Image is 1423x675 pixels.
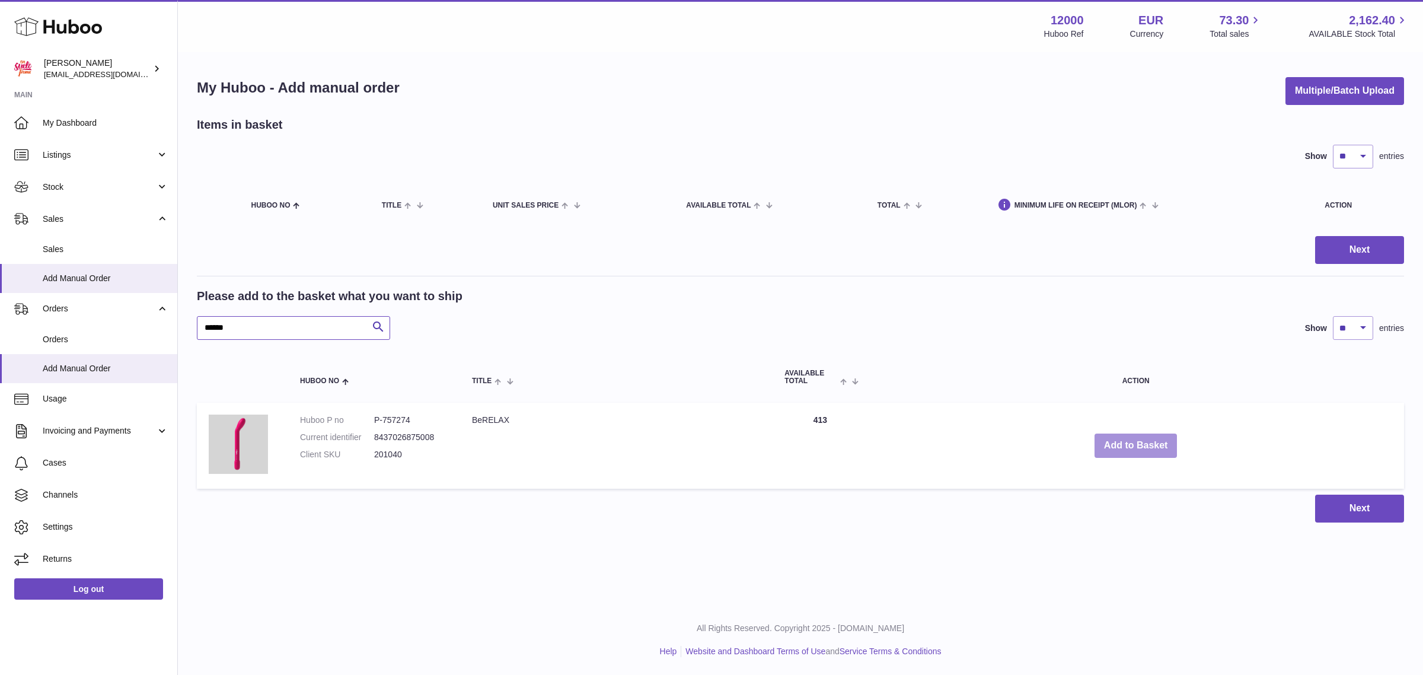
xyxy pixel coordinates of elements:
[43,489,168,501] span: Channels
[686,202,751,209] span: AVAILABLE Total
[1210,28,1262,40] span: Total sales
[43,149,156,161] span: Listings
[197,78,400,97] h1: My Huboo - Add manual order
[1138,12,1163,28] strong: EUR
[660,647,677,656] a: Help
[43,363,168,374] span: Add Manual Order
[43,425,156,437] span: Invoicing and Payments
[784,370,837,385] span: AVAILABLE Total
[300,415,374,426] dt: Huboo P no
[209,415,268,474] img: BeRELAX
[43,393,168,405] span: Usage
[1305,151,1327,162] label: Show
[43,244,168,255] span: Sales
[685,647,825,656] a: Website and Dashboard Terms of Use
[300,432,374,443] dt: Current identifier
[43,182,156,193] span: Stock
[197,117,283,133] h2: Items in basket
[43,521,168,533] span: Settings
[43,273,168,284] span: Add Manual Order
[1349,12,1395,28] span: 2,162.40
[374,449,448,460] dd: 201040
[1044,28,1084,40] div: Huboo Ref
[1379,323,1404,334] span: entries
[1051,12,1084,28] strong: 12000
[197,288,462,304] h2: Please add to the basket what you want to ship
[493,202,559,209] span: Unit Sales Price
[44,69,174,79] span: [EMAIL_ADDRESS][DOMAIN_NAME]
[374,432,448,443] dd: 8437026875008
[1014,202,1137,209] span: Minimum Life On Receipt (MLOR)
[1219,12,1249,28] span: 73.30
[43,117,168,129] span: My Dashboard
[1315,495,1404,523] button: Next
[1325,202,1392,209] div: Action
[43,214,156,225] span: Sales
[1095,434,1178,458] button: Add to Basket
[773,403,867,489] td: 413
[14,60,32,78] img: internalAdmin-12000@internal.huboo.com
[878,202,901,209] span: Total
[251,202,290,209] span: Huboo no
[374,415,448,426] dd: P-757274
[43,303,156,314] span: Orders
[300,377,339,385] span: Huboo no
[1379,151,1404,162] span: entries
[460,403,773,489] td: BeRELAX
[1305,323,1327,334] label: Show
[867,358,1404,397] th: Action
[43,553,168,565] span: Returns
[1309,12,1409,40] a: 2,162.40 AVAILABLE Stock Total
[1285,77,1404,105] button: Multiple/Batch Upload
[43,334,168,345] span: Orders
[187,623,1414,634] p: All Rights Reserved. Copyright 2025 - [DOMAIN_NAME]
[44,58,151,80] div: [PERSON_NAME]
[840,647,942,656] a: Service Terms & Conditions
[1210,12,1262,40] a: 73.30 Total sales
[472,377,492,385] span: Title
[681,646,941,657] li: and
[14,578,163,600] a: Log out
[1309,28,1409,40] span: AVAILABLE Stock Total
[382,202,401,209] span: Title
[1315,236,1404,264] button: Next
[43,457,168,469] span: Cases
[1130,28,1164,40] div: Currency
[300,449,374,460] dt: Client SKU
